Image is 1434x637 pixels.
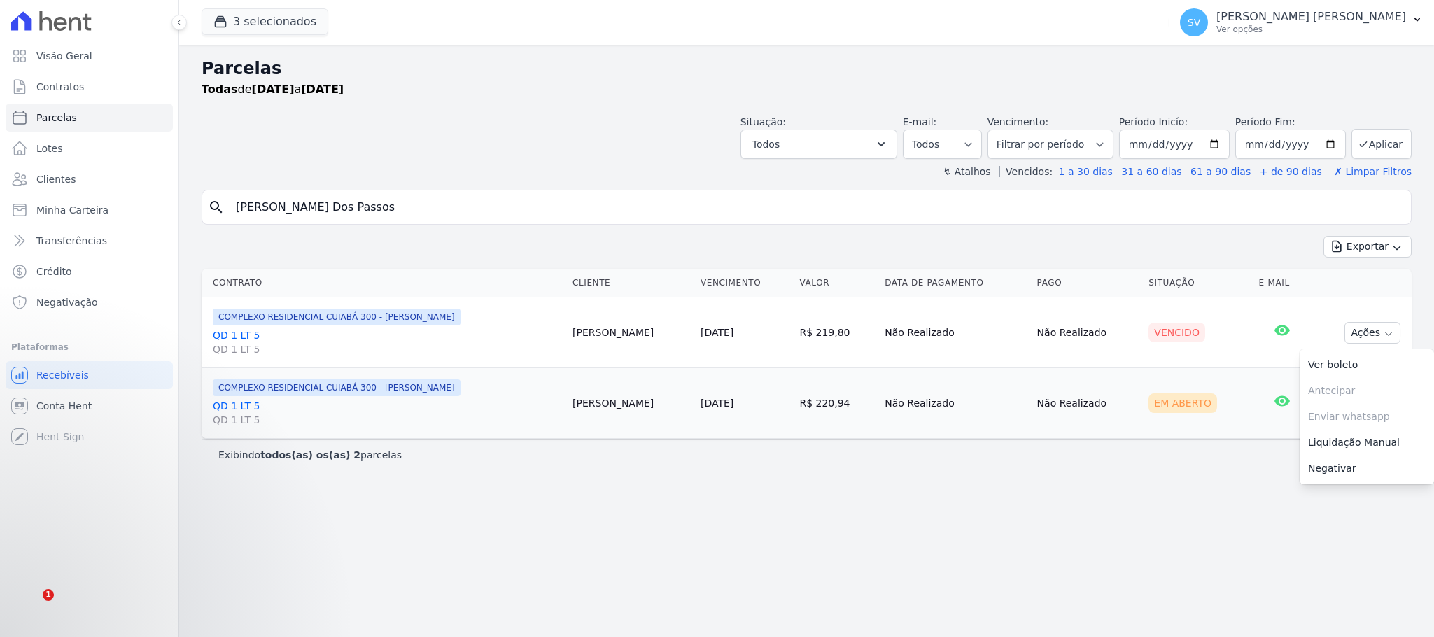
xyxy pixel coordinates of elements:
[903,116,937,127] label: E-mail:
[1344,322,1400,344] button: Ações
[14,589,48,623] iframe: Intercom live chat
[1260,166,1322,177] a: + de 90 dias
[213,342,561,356] span: QD 1 LT 5
[999,166,1053,177] label: Vencidos:
[567,368,695,439] td: [PERSON_NAME]
[6,196,173,224] a: Minha Carteira
[36,399,92,413] span: Conta Hent
[202,8,328,35] button: 3 selecionados
[6,392,173,420] a: Conta Hent
[567,297,695,368] td: [PERSON_NAME]
[1148,393,1217,413] div: Em Aberto
[213,413,561,427] span: QD 1 LT 5
[36,234,107,248] span: Transferências
[1351,129,1412,159] button: Aplicar
[1032,368,1144,439] td: Não Realizado
[36,265,72,279] span: Crédito
[1148,323,1205,342] div: Vencido
[213,379,461,396] span: COMPLEXO RESIDENCIAL CUIABÁ 300 - [PERSON_NAME]
[1121,166,1181,177] a: 31 a 60 dias
[202,56,1412,81] h2: Parcelas
[987,116,1048,127] label: Vencimento:
[1032,269,1144,297] th: Pago
[6,73,173,101] a: Contratos
[43,589,54,601] span: 1
[879,269,1031,297] th: Data de Pagamento
[11,339,167,356] div: Plataformas
[6,104,173,132] a: Parcelas
[218,448,402,462] p: Exibindo parcelas
[1235,115,1346,129] label: Período Fim:
[1216,24,1406,35] p: Ver opções
[794,297,879,368] td: R$ 219,80
[6,227,173,255] a: Transferências
[879,297,1031,368] td: Não Realizado
[1169,3,1434,42] button: SV [PERSON_NAME] [PERSON_NAME] Ver opções
[1300,404,1434,430] span: Enviar whatsapp
[301,83,344,96] strong: [DATE]
[794,269,879,297] th: Valor
[1328,166,1412,177] a: ✗ Limpar Filtros
[36,49,92,63] span: Visão Geral
[1059,166,1113,177] a: 1 a 30 dias
[567,269,695,297] th: Cliente
[252,83,295,96] strong: [DATE]
[740,116,786,127] label: Situação:
[36,203,108,217] span: Minha Carteira
[6,288,173,316] a: Negativação
[701,327,733,338] a: [DATE]
[202,269,567,297] th: Contrato
[260,449,360,461] b: todos(as) os(as) 2
[701,398,733,409] a: [DATE]
[213,328,561,356] a: QD 1 LT 5QD 1 LT 5
[213,309,461,325] span: COMPLEXO RESIDENCIAL CUIABÁ 300 - [PERSON_NAME]
[1119,116,1188,127] label: Período Inicío:
[213,399,561,427] a: QD 1 LT 5QD 1 LT 5
[1032,297,1144,368] td: Não Realizado
[1216,10,1406,24] p: [PERSON_NAME] [PERSON_NAME]
[202,83,238,96] strong: Todas
[208,199,225,216] i: search
[6,42,173,70] a: Visão Geral
[6,165,173,193] a: Clientes
[1253,269,1311,297] th: E-mail
[227,193,1405,221] input: Buscar por nome do lote ou do cliente
[1323,236,1412,258] button: Exportar
[1143,269,1253,297] th: Situação
[36,295,98,309] span: Negativação
[879,368,1031,439] td: Não Realizado
[1190,166,1251,177] a: 61 a 90 dias
[695,269,794,297] th: Vencimento
[1300,352,1434,378] a: Ver boleto
[6,258,173,286] a: Crédito
[6,361,173,389] a: Recebíveis
[36,80,84,94] span: Contratos
[943,166,990,177] label: ↯ Atalhos
[794,368,879,439] td: R$ 220,94
[752,136,780,153] span: Todos
[6,134,173,162] a: Lotes
[36,368,89,382] span: Recebíveis
[202,81,344,98] p: de a
[740,129,897,159] button: Todos
[36,111,77,125] span: Parcelas
[1300,378,1434,404] span: Antecipar
[36,141,63,155] span: Lotes
[10,501,290,599] iframe: Intercom notifications mensagem
[1300,430,1434,456] a: Liquidação Manual
[1188,17,1200,27] span: SV
[36,172,76,186] span: Clientes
